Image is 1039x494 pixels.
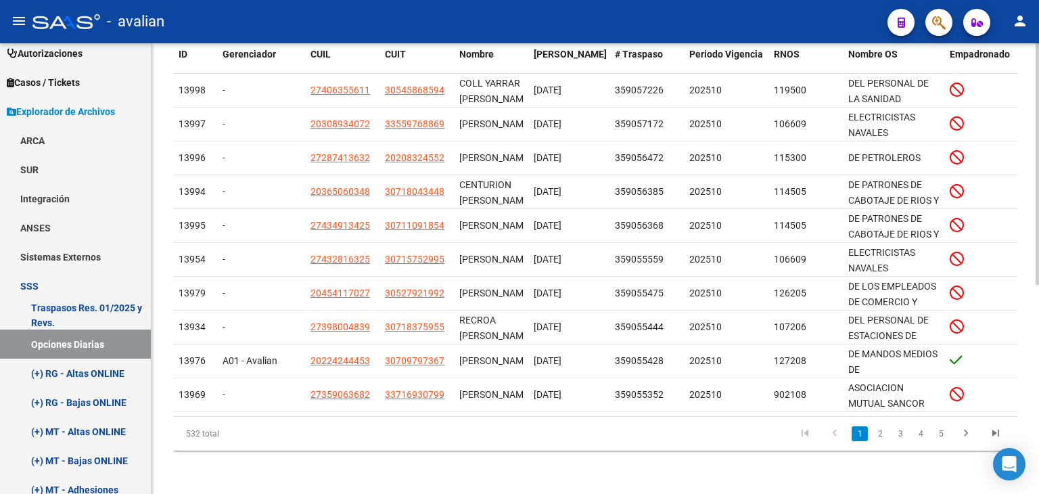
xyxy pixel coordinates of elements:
[459,389,532,400] span: [PERSON_NAME]
[848,78,929,120] span: DEL PERSONAL DE LA SANIDAD ARGENTINA
[179,186,206,197] span: 13994
[385,254,444,265] span: 30715752995
[305,40,379,85] datatable-header-cell: CUIL
[534,83,604,98] div: [DATE]
[459,220,532,231] span: [PERSON_NAME]
[534,150,604,166] div: [DATE]
[870,422,890,445] li: page 2
[890,422,910,445] li: page 3
[993,448,1025,480] div: Open Intercom Messenger
[913,426,929,441] a: 4
[848,281,936,338] span: DE LOS EMPLEADOS DE COMERCIO Y ACTIVIDADES CIVILES
[774,389,806,400] span: 902108
[223,186,225,197] span: -
[459,254,532,265] span: [PERSON_NAME]
[615,254,664,265] span: 359055559
[459,118,532,129] span: [PERSON_NAME]
[179,389,206,400] span: 13969
[822,426,848,441] a: go to previous page
[11,13,27,29] mat-icon: menu
[385,389,444,400] span: 33716930799
[615,220,664,231] span: 359056368
[848,349,952,436] span: DE MANDOS MEDIOS DE TELECOMUNICACIONES EN LA [GEOGRAPHIC_DATA] Y MERCOSUR
[310,49,331,60] span: CUIL
[534,116,604,132] div: [DATE]
[310,321,370,332] span: 27398004839
[774,220,806,231] span: 114505
[933,426,949,441] a: 5
[689,220,722,231] span: 202510
[689,49,763,60] span: Periodo Vigencia
[385,321,444,332] span: 30718375955
[179,220,206,231] span: 13995
[944,40,1015,85] datatable-header-cell: Empadronado
[179,49,187,60] span: ID
[310,118,370,129] span: 20308934072
[385,220,444,231] span: 30711091854
[179,118,206,129] span: 13997
[872,426,888,441] a: 2
[910,422,931,445] li: page 4
[179,152,206,163] span: 13996
[379,40,454,85] datatable-header-cell: CUIT
[310,152,370,163] span: 27287413632
[848,152,921,163] span: DE PETROLEROS
[689,254,722,265] span: 202510
[983,426,1009,441] a: go to last page
[223,288,225,298] span: -
[454,40,528,85] datatable-header-cell: Nombre
[848,179,939,221] span: DE PATRONES DE CABOTAJE DE RIOS Y PUERTOS
[615,49,663,60] span: # Traspaso
[615,152,664,163] span: 359056472
[310,85,370,95] span: 27406355611
[848,112,915,138] span: ELECTRICISTAS NAVALES
[848,382,925,409] span: ASOCIACION MUTUAL SANCOR
[385,152,444,163] span: 20208324552
[534,184,604,200] div: [DATE]
[223,389,225,400] span: -
[892,426,908,441] a: 3
[850,422,870,445] li: page 1
[953,426,979,441] a: go to next page
[689,186,722,197] span: 202510
[615,186,664,197] span: 359056385
[459,78,532,104] span: COLL YARRAR [PERSON_NAME]
[7,104,115,119] span: Explorador de Archivos
[774,355,806,366] span: 127208
[310,254,370,265] span: 27432816325
[792,426,818,441] a: go to first page
[223,118,225,129] span: -
[223,152,225,163] span: -
[615,321,664,332] span: 359055444
[534,286,604,301] div: [DATE]
[385,355,444,366] span: 30709797367
[689,389,722,400] span: 202510
[385,85,444,95] span: 30545868594
[843,40,944,85] datatable-header-cell: Nombre OS
[459,355,532,366] span: [PERSON_NAME]
[689,152,722,163] span: 202510
[223,49,276,60] span: Gerenciador
[615,85,664,95] span: 359057226
[848,315,934,418] span: DEL PERSONAL DE ESTACIONES DE SERVICIO GARAGES PLAYAS DE ESTACIONAMIENTO Y LAVADEROS AUTOMATICOS
[459,152,532,163] span: [PERSON_NAME]
[107,7,164,37] span: - avalian
[774,152,806,163] span: 115300
[179,288,206,298] span: 13979
[179,355,206,366] span: 13976
[615,355,664,366] span: 359055428
[931,422,951,445] li: page 5
[689,288,722,298] span: 202510
[179,85,206,95] span: 13998
[609,40,684,85] datatable-header-cell: # Traspaso
[310,186,370,197] span: 20365060348
[689,118,722,129] span: 202510
[217,40,305,85] datatable-header-cell: Gerenciador
[179,321,206,332] span: 13934
[534,252,604,267] div: [DATE]
[774,118,806,129] span: 106609
[534,218,604,233] div: [DATE]
[684,40,768,85] datatable-header-cell: Periodo Vigencia
[173,417,340,451] div: 532 total
[310,288,370,298] span: 20454117027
